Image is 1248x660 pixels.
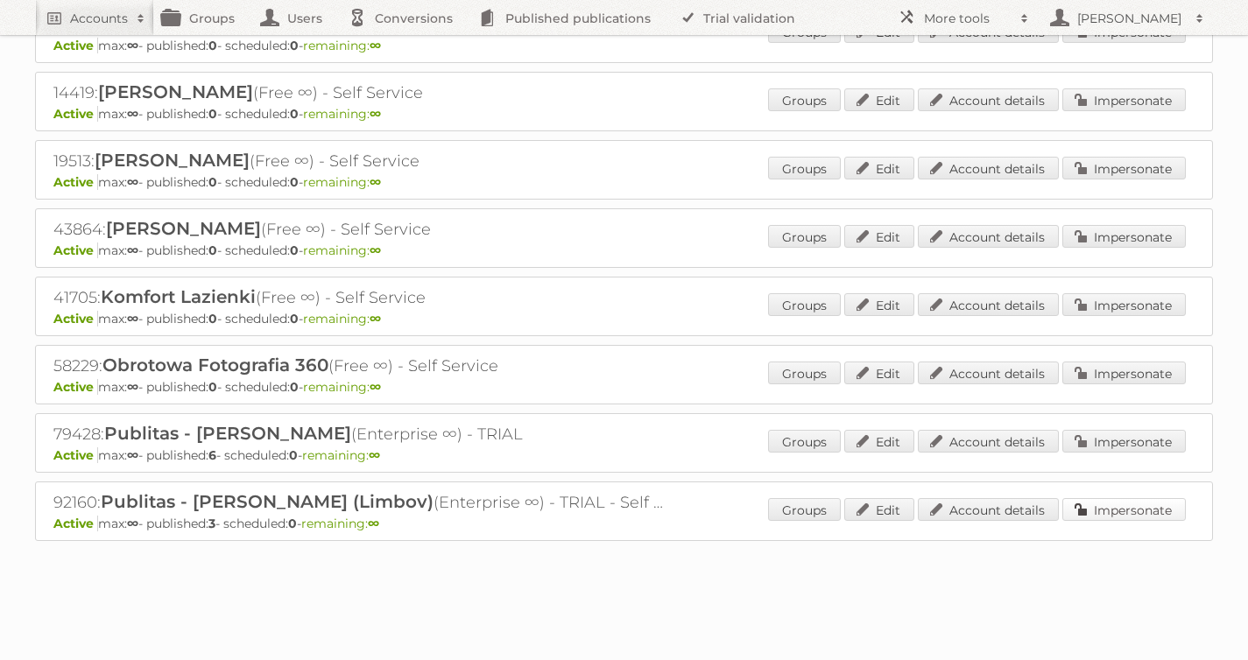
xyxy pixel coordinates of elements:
a: Edit [844,430,914,453]
h2: 79428: (Enterprise ∞) - TRIAL [53,423,666,446]
a: Groups [768,225,841,248]
a: Impersonate [1062,430,1186,453]
p: max: - published: - scheduled: - [53,311,1195,326]
strong: 0 [290,106,299,122]
a: Edit [844,88,914,111]
strong: 0 [208,106,217,122]
a: Groups [768,88,841,111]
span: Active [53,174,98,190]
strong: 0 [208,242,217,258]
strong: 0 [208,174,217,190]
p: max: - published: - scheduled: - [53,516,1195,531]
a: Edit [844,225,914,248]
strong: ∞ [127,38,138,53]
span: Publitas - [PERSON_NAME] (Limbov) [101,491,434,512]
span: [PERSON_NAME] [98,81,253,102]
a: Groups [768,430,841,453]
a: Edit [844,498,914,521]
strong: 0 [290,174,299,190]
h2: Accounts [70,10,128,27]
span: Obrotowa Fotografia 360 [102,355,328,376]
strong: ∞ [370,242,381,258]
strong: 0 [290,242,299,258]
a: Impersonate [1062,362,1186,384]
a: Account details [918,225,1059,248]
strong: 0 [208,311,217,326]
a: Account details [918,88,1059,111]
span: Active [53,516,98,531]
a: Groups [768,498,841,521]
span: Active [53,311,98,326]
a: Groups [768,157,841,179]
strong: ∞ [127,379,138,395]
a: Impersonate [1062,498,1186,521]
strong: 0 [288,516,297,531]
span: [PERSON_NAME] [106,218,261,239]
span: remaining: [303,311,381,326]
strong: ∞ [127,516,138,531]
h2: 58229: (Free ∞) - Self Service [53,355,666,377]
strong: ∞ [370,379,381,395]
span: remaining: [303,379,381,395]
strong: 0 [208,38,217,53]
strong: 0 [289,447,298,463]
p: max: - published: - scheduled: - [53,174,1195,190]
p: max: - published: - scheduled: - [53,447,1195,463]
span: Active [53,379,98,395]
h2: 43864: (Free ∞) - Self Service [53,218,666,241]
strong: 0 [290,311,299,326]
span: Active [53,447,98,463]
strong: ∞ [127,106,138,122]
span: Komfort Lazienki [101,286,256,307]
span: remaining: [301,516,379,531]
a: Impersonate [1062,88,1186,111]
span: remaining: [302,447,380,463]
a: Account details [918,362,1059,384]
strong: ∞ [127,242,138,258]
span: Active [53,106,98,122]
h2: 92160: (Enterprise ∞) - TRIAL - Self Service [53,491,666,514]
a: Account details [918,430,1059,453]
span: remaining: [303,38,381,53]
a: Impersonate [1062,157,1186,179]
a: Edit [844,293,914,316]
strong: ∞ [368,516,379,531]
strong: 6 [208,447,216,463]
strong: ∞ [127,174,138,190]
strong: 3 [208,516,215,531]
p: max: - published: - scheduled: - [53,242,1195,258]
a: Account details [918,157,1059,179]
strong: 0 [208,379,217,395]
a: Groups [768,362,841,384]
h2: 14419: (Free ∞) - Self Service [53,81,666,104]
strong: ∞ [127,447,138,463]
span: Active [53,242,98,258]
a: Edit [844,362,914,384]
span: remaining: [303,106,381,122]
span: Publitas - [PERSON_NAME] [104,423,351,444]
strong: 0 [290,38,299,53]
strong: ∞ [370,311,381,326]
p: max: - published: - scheduled: - [53,106,1195,122]
strong: ∞ [369,447,380,463]
strong: 0 [290,379,299,395]
a: Account details [918,293,1059,316]
p: max: - published: - scheduled: - [53,38,1195,53]
span: remaining: [303,174,381,190]
a: Account details [918,498,1059,521]
h2: 19513: (Free ∞) - Self Service [53,150,666,172]
strong: ∞ [370,174,381,190]
a: Edit [844,157,914,179]
h2: [PERSON_NAME] [1073,10,1187,27]
span: remaining: [303,242,381,258]
strong: ∞ [127,311,138,326]
a: Impersonate [1062,293,1186,316]
a: Impersonate [1062,225,1186,248]
span: Active [53,38,98,53]
h2: More tools [924,10,1012,27]
h2: 41705: (Free ∞) - Self Service [53,286,666,309]
span: [PERSON_NAME] [95,150,250,171]
p: max: - published: - scheduled: - [53,379,1195,395]
strong: ∞ [370,38,381,53]
a: Groups [768,293,841,316]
